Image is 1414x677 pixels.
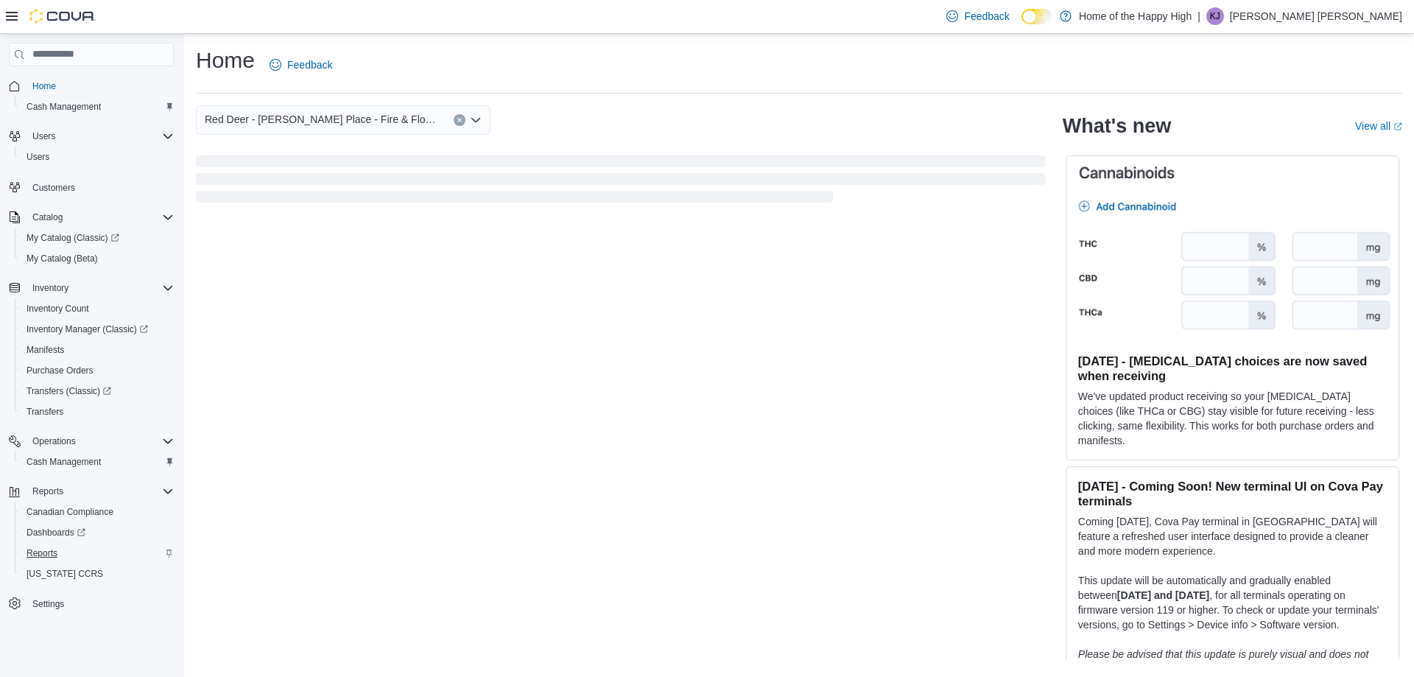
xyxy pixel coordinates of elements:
a: Inventory Count [21,300,95,318]
span: Inventory Count [21,300,174,318]
a: My Catalog (Classic) [21,229,125,247]
span: Users [21,148,174,166]
span: Feedback [287,57,332,72]
button: Settings [3,593,180,614]
a: Reports [21,544,63,562]
input: Dark Mode [1021,9,1052,24]
a: Purchase Orders [21,362,99,379]
button: Inventory Count [15,298,180,319]
span: Purchase Orders [27,365,94,376]
span: Manifests [27,344,64,356]
span: Inventory [32,282,68,294]
a: Customers [27,179,81,197]
span: Washington CCRS [21,565,174,583]
button: Transfers [15,401,180,422]
button: Reports [15,543,180,564]
button: [US_STATE] CCRS [15,564,180,584]
a: My Catalog (Beta) [21,250,104,267]
button: Customers [3,176,180,197]
span: My Catalog (Classic) [27,232,119,244]
h3: [DATE] - [MEDICAL_DATA] choices are now saved when receiving [1078,354,1387,383]
button: Clear input [454,114,465,126]
button: Inventory [3,278,180,298]
span: Customers [32,182,75,194]
span: Home [27,77,174,95]
span: Dark Mode [1021,24,1022,25]
span: Operations [27,432,174,450]
span: Reports [27,483,174,500]
span: Dashboards [27,527,85,539]
span: Loading [196,158,1045,206]
a: Transfers (Classic) [21,382,117,400]
span: Cash Management [27,456,101,468]
a: Users [21,148,55,166]
span: Cash Management [21,98,174,116]
button: Operations [27,432,82,450]
a: Settings [27,595,70,613]
p: We've updated product receiving so your [MEDICAL_DATA] choices (like THCa or CBG) stay visible fo... [1078,389,1387,448]
span: KJ [1210,7,1220,25]
a: Manifests [21,341,70,359]
a: Cash Management [21,98,107,116]
button: Home [3,75,180,97]
p: | [1197,7,1200,25]
a: Dashboards [21,524,91,541]
span: Home [32,80,56,92]
span: Inventory [27,279,174,297]
span: Customers [27,178,174,196]
span: Users [27,151,49,163]
button: Cash Management [15,97,180,117]
button: Users [3,126,180,147]
span: Transfers [27,406,63,418]
button: Manifests [15,340,180,360]
span: Manifests [21,341,174,359]
a: Inventory Manager (Classic) [21,320,154,338]
span: Settings [32,598,64,610]
svg: External link [1393,122,1402,131]
button: Catalog [27,208,68,226]
span: Reports [27,547,57,559]
div: Kennedy Jones [1206,7,1224,25]
em: Please be advised that this update is purely visual and does not impact payment functionality. [1078,648,1369,675]
a: Transfers (Classic) [15,381,180,401]
h3: [DATE] - Coming Soon! New terminal UI on Cova Pay terminals [1078,479,1387,508]
a: Transfers [21,403,69,421]
span: Canadian Compliance [21,503,174,521]
span: Reports [21,544,174,562]
span: Inventory Count [27,303,89,315]
span: Inventory Manager (Classic) [21,320,174,338]
button: Users [27,127,61,145]
button: Reports [27,483,69,500]
span: Users [32,130,55,142]
span: Feedback [964,9,1009,24]
button: Reports [3,481,180,502]
a: My Catalog (Classic) [15,228,180,248]
span: [US_STATE] CCRS [27,568,103,580]
span: Catalog [27,208,174,226]
p: This update will be automatically and gradually enabled between , for all terminals operating on ... [1078,573,1387,632]
p: [PERSON_NAME] [PERSON_NAME] [1230,7,1402,25]
span: Operations [32,435,76,447]
span: Catalog [32,211,63,223]
button: Users [15,147,180,167]
span: Dashboards [21,524,174,541]
button: Open list of options [470,114,482,126]
nav: Complex example [9,69,174,653]
a: [US_STATE] CCRS [21,565,109,583]
button: Catalog [3,207,180,228]
span: Users [27,127,174,145]
span: My Catalog (Beta) [27,253,98,264]
a: Cash Management [21,453,107,471]
span: Canadian Compliance [27,506,113,518]
a: Dashboards [15,522,180,543]
button: Purchase Orders [15,360,180,381]
h1: Home [196,46,255,75]
strong: [DATE] and [DATE] [1117,589,1209,601]
button: Cash Management [15,452,180,472]
a: Feedback [940,1,1015,31]
span: Inventory Manager (Classic) [27,323,148,335]
span: My Catalog (Beta) [21,250,174,267]
p: Coming [DATE], Cova Pay terminal in [GEOGRAPHIC_DATA] will feature a refreshed user interface des... [1078,514,1387,558]
span: Cash Management [27,101,101,113]
h2: What's new [1063,114,1171,138]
